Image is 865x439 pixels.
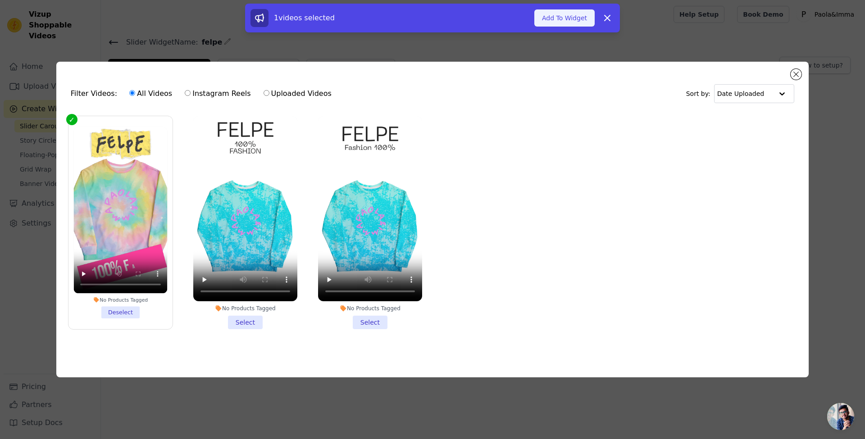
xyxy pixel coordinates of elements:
div: No Products Tagged [73,297,167,303]
div: No Products Tagged [193,305,297,312]
span: 1 videos selected [274,14,335,22]
button: Close modal [791,69,801,80]
label: Uploaded Videos [263,88,332,100]
button: Add To Widget [534,9,595,27]
label: All Videos [129,88,173,100]
label: Instagram Reels [184,88,251,100]
div: Filter Videos: [71,83,337,104]
div: Aprire la chat [827,403,854,430]
div: No Products Tagged [318,305,422,312]
div: Sort by: [686,84,795,103]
